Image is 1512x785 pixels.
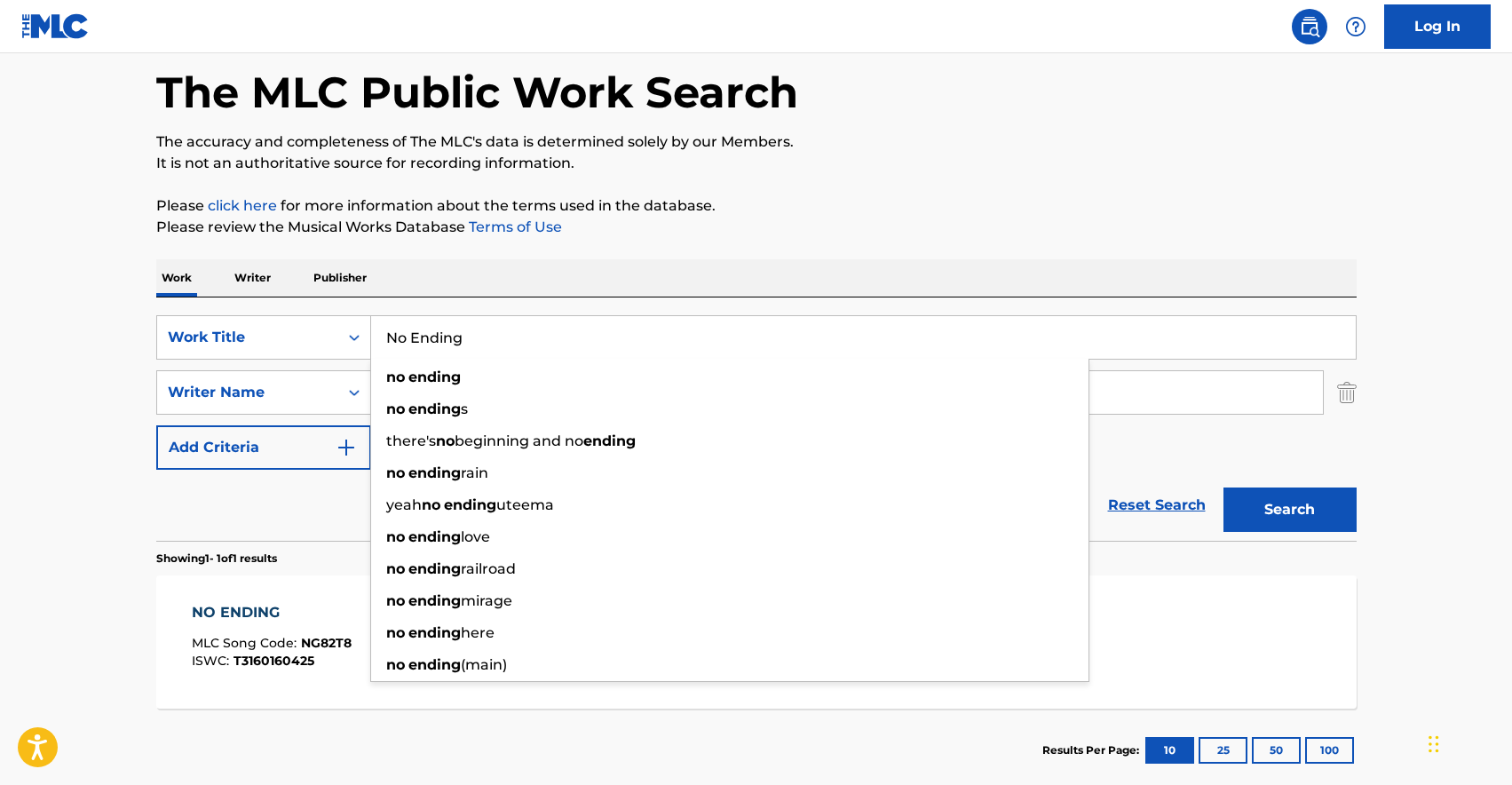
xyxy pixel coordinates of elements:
[308,259,372,297] p: Publisher
[1345,16,1366,37] img: help
[461,560,516,577] span: railroad
[386,400,405,417] strong: no
[192,635,301,651] span: MLC Song Code :
[1145,737,1194,764] button: 10
[156,153,1357,174] p: It is not an authoritative source for recording information.
[408,624,461,641] strong: ending
[386,656,405,673] strong: no
[408,560,461,577] strong: ending
[436,432,455,449] strong: no
[208,197,277,214] a: click here
[21,13,90,39] img: MLC Logo
[234,653,314,669] span: T3160160425
[192,602,352,623] div: NO ENDING
[156,217,1357,238] p: Please review the Musical Works Database
[386,496,422,513] span: yeah
[386,432,436,449] span: there's
[465,218,562,235] a: Terms of Use
[301,635,352,651] span: NG82T8
[461,656,507,673] span: (main)
[156,315,1357,541] form: Search Form
[386,560,405,577] strong: no
[461,400,468,417] span: s
[156,551,277,567] p: Showing 1 - 1 of 1 results
[408,656,461,673] strong: ending
[1337,370,1357,415] img: Delete Criterion
[455,432,583,449] span: beginning and no
[1423,700,1512,785] iframe: Chat Widget
[386,369,405,385] strong: no
[336,437,357,458] img: 9d2ae6d4665cec9f34b9.svg
[444,496,496,513] strong: ending
[192,653,234,669] span: ISWC :
[461,464,488,481] span: rain
[408,592,461,609] strong: ending
[1292,9,1327,44] a: Public Search
[408,528,461,545] strong: ending
[1338,9,1373,44] div: Help
[386,528,405,545] strong: no
[1299,16,1320,37] img: search
[1223,488,1357,532] button: Search
[156,259,197,297] p: Work
[229,259,276,297] p: Writer
[1042,742,1144,758] p: Results Per Page:
[461,528,490,545] span: love
[156,575,1357,709] a: NO ENDINGMLC Song Code:NG82T8ISWC:T3160160425Writers (2)[PERSON_NAME], [PERSON_NAME]Recording Art...
[168,382,328,403] div: Writer Name
[1252,737,1301,764] button: 50
[583,432,636,449] strong: ending
[156,195,1357,217] p: Please for more information about the terms used in the database.
[408,464,461,481] strong: ending
[156,425,371,470] button: Add Criteria
[461,624,495,641] span: here
[496,496,554,513] span: uteema
[168,327,328,348] div: Work Title
[1384,4,1491,49] a: Log In
[1099,486,1215,525] a: Reset Search
[386,624,405,641] strong: no
[386,592,405,609] strong: no
[461,592,512,609] span: mirage
[1305,737,1354,764] button: 100
[1429,718,1439,771] div: Drag
[156,66,798,119] h1: The MLC Public Work Search
[408,400,461,417] strong: ending
[408,369,461,385] strong: ending
[1199,737,1247,764] button: 25
[422,496,440,513] strong: no
[386,464,405,481] strong: no
[156,131,1357,153] p: The accuracy and completeness of The MLC's data is determined solely by our Members.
